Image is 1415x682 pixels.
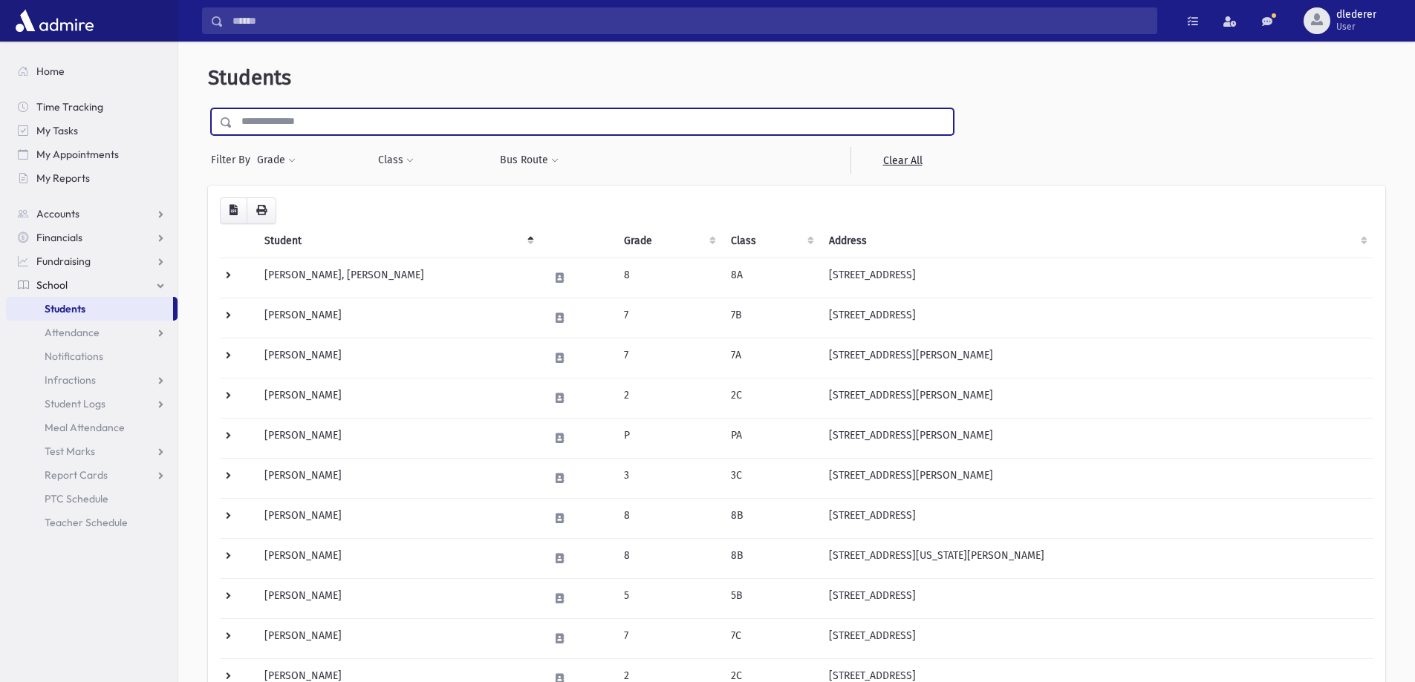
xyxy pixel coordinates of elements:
td: [PERSON_NAME], [PERSON_NAME] [256,258,540,298]
td: [PERSON_NAME] [256,578,540,618]
a: Notifications [6,344,178,368]
span: PTC Schedule [45,492,108,505]
td: [PERSON_NAME] [256,498,540,538]
td: 7 [615,298,722,338]
td: [PERSON_NAME] [256,618,540,658]
button: Print [247,197,276,224]
td: [PERSON_NAME] [256,338,540,378]
td: [STREET_ADDRESS][PERSON_NAME] [820,418,1373,458]
td: 5B [722,578,820,618]
a: Report Cards [6,463,178,487]
button: Bus Route [499,147,559,174]
a: Infractions [6,368,178,392]
th: Grade: activate to sort column ascending [615,224,722,258]
td: 8 [615,498,722,538]
a: Clear All [850,147,954,174]
a: Home [6,59,178,83]
a: PTC Schedule [6,487,178,511]
button: Grade [256,147,296,174]
button: CSV [220,197,247,224]
a: My Appointments [6,142,178,166]
td: 3 [615,458,722,498]
td: 5 [615,578,722,618]
td: [STREET_ADDRESS][US_STATE][PERSON_NAME] [820,538,1373,578]
td: PA [722,418,820,458]
a: My Tasks [6,119,178,142]
td: [STREET_ADDRESS] [820,618,1373,658]
a: Time Tracking [6,95,178,119]
a: Fundraising [6,249,178,273]
span: My Tasks [36,124,78,137]
a: Teacher Schedule [6,511,178,534]
a: Students [6,297,173,321]
span: Students [208,65,291,90]
span: Home [36,65,65,78]
button: Class [377,147,414,174]
th: Student: activate to sort column descending [256,224,540,258]
span: Infractions [45,373,96,387]
span: Financials [36,231,82,244]
span: Teacher Schedule [45,516,128,529]
td: 8B [722,538,820,578]
th: Address: activate to sort column ascending [820,224,1373,258]
td: 3C [722,458,820,498]
span: My Reports [36,171,90,185]
span: School [36,278,68,292]
td: 2C [722,378,820,418]
a: My Reports [6,166,178,190]
span: Attendance [45,326,100,339]
td: [STREET_ADDRESS] [820,258,1373,298]
a: Meal Attendance [6,416,178,439]
td: 7 [615,618,722,658]
a: Test Marks [6,439,178,463]
span: dlederer [1336,9,1376,21]
td: [STREET_ADDRESS][PERSON_NAME] [820,458,1373,498]
td: 2 [615,378,722,418]
input: Search [224,7,1157,34]
span: Accounts [36,207,79,220]
span: Meal Attendance [45,421,125,434]
td: 8A [722,258,820,298]
td: [PERSON_NAME] [256,538,540,578]
td: [STREET_ADDRESS][PERSON_NAME] [820,338,1373,378]
span: Report Cards [45,468,108,482]
td: [STREET_ADDRESS][PERSON_NAME] [820,378,1373,418]
a: Student Logs [6,392,178,416]
span: Time Tracking [36,100,103,114]
a: Attendance [6,321,178,344]
td: 8 [615,258,722,298]
td: P [615,418,722,458]
img: AdmirePro [12,6,97,36]
span: Test Marks [45,445,95,458]
td: 8B [722,498,820,538]
td: [PERSON_NAME] [256,418,540,458]
span: Students [45,302,85,315]
a: Financials [6,226,178,249]
span: Fundraising [36,255,91,268]
span: User [1336,21,1376,33]
td: [STREET_ADDRESS] [820,298,1373,338]
td: [PERSON_NAME] [256,298,540,338]
span: Notifications [45,350,103,363]
a: School [6,273,178,297]
th: Class: activate to sort column ascending [722,224,820,258]
span: Student Logs [45,397,105,410]
td: 7C [722,618,820,658]
td: [PERSON_NAME] [256,458,540,498]
span: My Appointments [36,148,119,161]
td: [STREET_ADDRESS] [820,498,1373,538]
td: 8 [615,538,722,578]
td: 7A [722,338,820,378]
td: 7B [722,298,820,338]
td: [PERSON_NAME] [256,378,540,418]
a: Accounts [6,202,178,226]
td: [STREET_ADDRESS] [820,578,1373,618]
span: Filter By [211,152,256,168]
td: 7 [615,338,722,378]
